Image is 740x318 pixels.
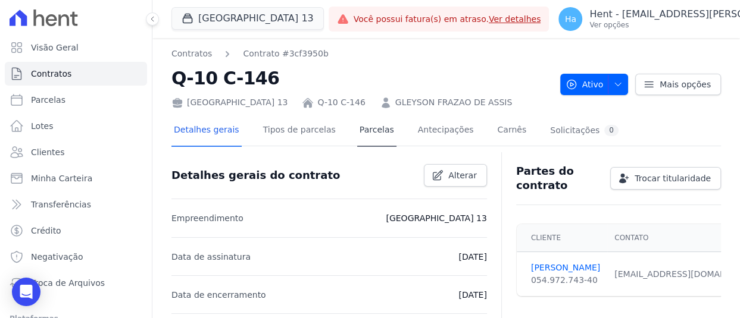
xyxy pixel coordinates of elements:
[635,74,721,95] a: Mais opções
[31,225,61,237] span: Crédito
[516,164,601,193] h3: Partes do contrato
[171,96,288,109] div: [GEOGRAPHIC_DATA] 13
[416,115,476,147] a: Antecipações
[565,15,576,23] span: Ha
[171,48,212,60] a: Contratos
[531,274,600,286] div: 054.972.743-40
[386,211,486,225] p: [GEOGRAPHIC_DATA] 13
[660,78,711,90] span: Mais opções
[31,42,79,53] span: Visão Geral
[5,166,147,190] a: Minha Carteira
[635,172,711,184] span: Trocar titularidade
[610,167,721,190] a: Trocar titularidade
[5,62,147,86] a: Contratos
[171,288,266,302] p: Data de encerramento
[31,251,83,263] span: Negativação
[548,115,621,147] a: Solicitações0
[171,115,242,147] a: Detalhes gerais
[5,88,147,112] a: Parcelas
[317,96,365,109] a: Q-10 C-146
[5,140,147,164] a: Clientes
[261,115,338,147] a: Tipos de parcelas
[171,168,340,182] h3: Detalhes gerais do contrato
[550,125,619,136] div: Solicitações
[489,14,541,24] a: Ver detalhes
[531,262,600,274] a: [PERSON_NAME]
[354,13,541,26] span: Você possui fatura(s) em atraso.
[560,74,629,95] button: Ativo
[31,68,71,80] span: Contratos
[395,96,513,109] a: GLEYSON FRAZAO DE ASSIS
[5,114,147,138] a: Lotes
[5,271,147,295] a: Troca de Arquivos
[171,7,324,30] button: [GEOGRAPHIC_DATA] 13
[171,250,251,264] p: Data de assinatura
[31,199,91,210] span: Transferências
[31,277,105,289] span: Troca de Arquivos
[171,211,243,225] p: Empreendimento
[171,48,551,60] nav: Breadcrumb
[5,245,147,269] a: Negativação
[5,193,147,216] a: Transferências
[5,36,147,59] a: Visão Geral
[448,169,477,181] span: Alterar
[171,65,551,92] h2: Q-10 C-146
[604,125,619,136] div: 0
[31,146,64,158] span: Clientes
[31,172,92,184] span: Minha Carteira
[243,48,328,60] a: Contrato #3cf3950b
[458,250,486,264] p: [DATE]
[566,74,604,95] span: Ativo
[12,278,40,306] div: Open Intercom Messenger
[171,48,329,60] nav: Breadcrumb
[5,219,147,243] a: Crédito
[31,120,54,132] span: Lotes
[31,94,65,106] span: Parcelas
[495,115,529,147] a: Carnês
[357,115,396,147] a: Parcelas
[458,288,486,302] p: [DATE]
[517,224,607,252] th: Cliente
[424,164,487,187] a: Alterar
